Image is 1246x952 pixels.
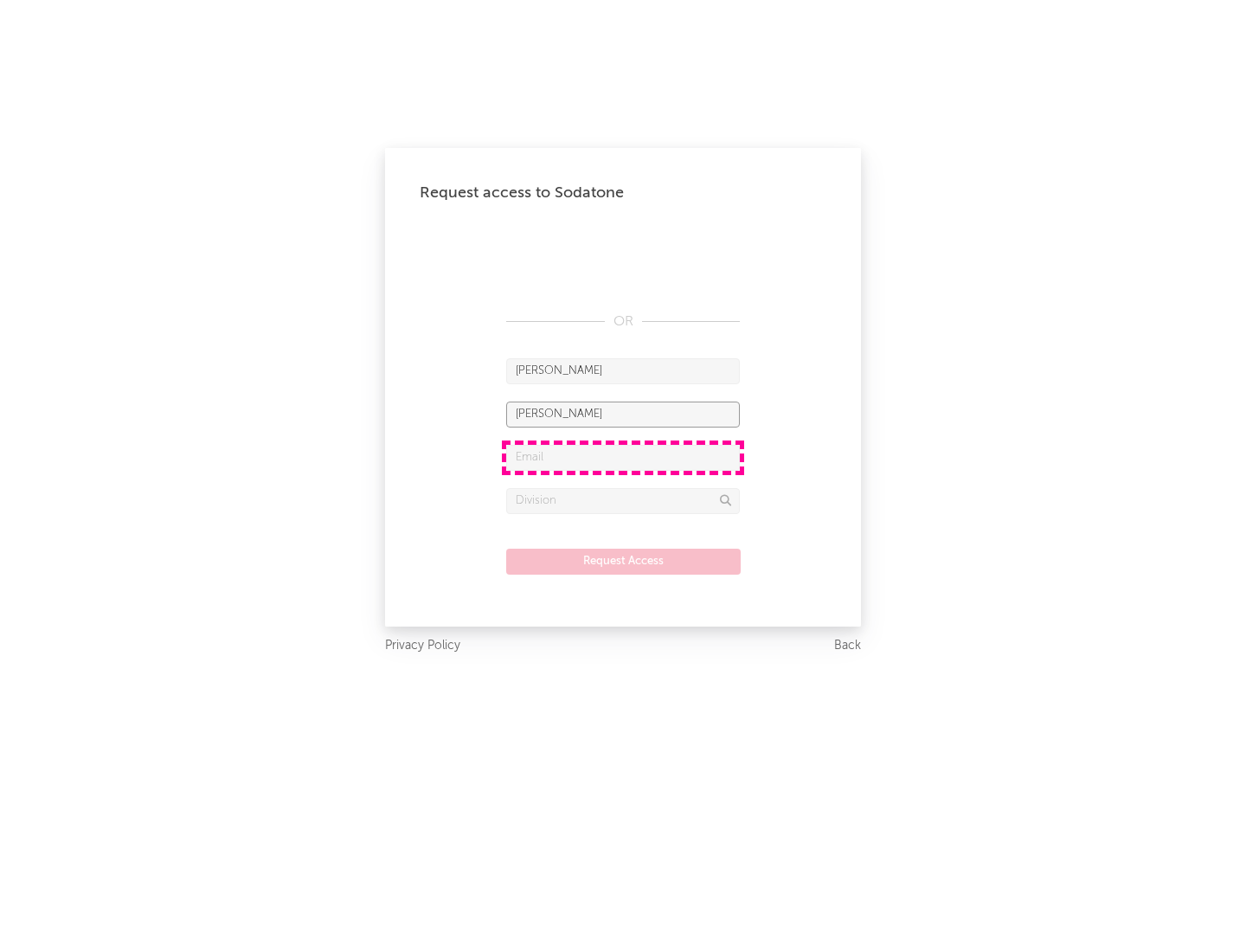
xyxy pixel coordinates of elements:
[385,635,460,657] a: Privacy Policy
[506,488,740,514] input: Division
[420,183,826,203] div: Request access to Sodatone
[506,445,740,471] input: Email
[834,635,861,657] a: Back
[506,358,740,384] input: First Name
[506,549,741,575] button: Request Access
[506,402,740,428] input: Last Name
[506,312,740,332] div: OR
